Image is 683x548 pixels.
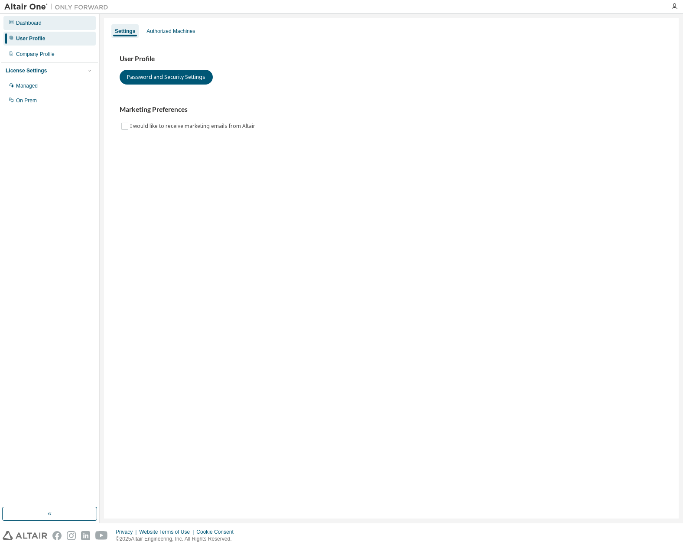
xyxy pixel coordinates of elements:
[4,3,113,11] img: Altair One
[95,531,108,540] img: youtube.svg
[130,121,257,131] label: I would like to receive marketing emails from Altair
[16,97,37,104] div: On Prem
[196,528,238,535] div: Cookie Consent
[52,531,62,540] img: facebook.svg
[146,28,195,35] div: Authorized Machines
[116,528,139,535] div: Privacy
[116,535,239,543] p: © 2025 Altair Engineering, Inc. All Rights Reserved.
[16,20,42,26] div: Dashboard
[67,531,76,540] img: instagram.svg
[120,105,663,114] h3: Marketing Preferences
[115,28,135,35] div: Settings
[6,67,47,74] div: License Settings
[139,528,196,535] div: Website Terms of Use
[120,70,213,85] button: Password and Security Settings
[3,531,47,540] img: altair_logo.svg
[16,35,45,42] div: User Profile
[16,51,55,58] div: Company Profile
[81,531,90,540] img: linkedin.svg
[120,55,663,63] h3: User Profile
[16,82,38,89] div: Managed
